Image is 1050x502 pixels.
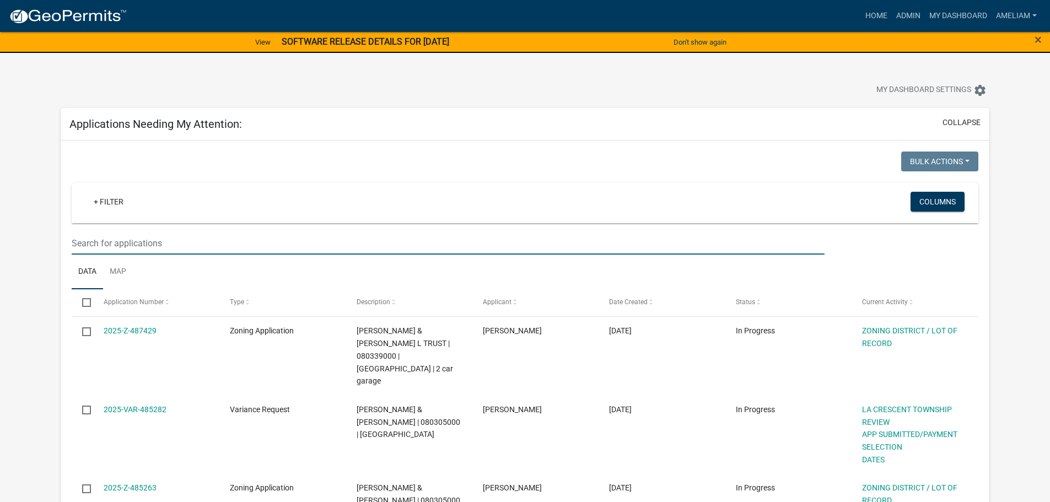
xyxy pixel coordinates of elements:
span: Variance Request [230,405,290,414]
span: James Veglahn [483,483,542,492]
a: ZONING DISTRICT / LOT OF RECORD [862,326,957,348]
datatable-header-cell: Application Number [93,289,219,316]
span: Description [357,298,390,306]
span: Zoning Application [230,483,294,492]
span: James Veglahn [483,405,542,414]
a: AmeliaM [992,6,1041,26]
datatable-header-cell: Select [72,289,93,316]
datatable-header-cell: Type [219,289,346,316]
button: Columns [911,192,965,212]
button: Close [1035,33,1042,46]
i: settings [973,84,987,97]
span: Application Number [104,298,164,306]
span: 10/03/2025 [609,326,632,335]
button: Bulk Actions [901,152,978,171]
a: Map [103,255,133,290]
button: Don't show again [669,33,731,51]
strong: SOFTWARE RELEASE DETAILS FOR [DATE] [282,36,449,47]
datatable-header-cell: Date Created [599,289,725,316]
span: In Progress [736,405,775,414]
a: APP SUBMITTED/PAYMENT SELECTION [862,430,957,451]
a: 2025-Z-487429 [104,326,157,335]
span: My Dashboard Settings [876,84,971,97]
span: Applicant [483,298,511,306]
button: collapse [943,117,981,128]
a: My Dashboard [925,6,992,26]
input: Search for applications [72,232,824,255]
a: View [251,33,275,51]
a: 2025-Z-485263 [104,483,157,492]
h5: Applications Needing My Attention: [69,117,242,131]
a: DATES [862,455,885,464]
datatable-header-cell: Applicant [472,289,599,316]
span: 09/29/2025 [609,483,632,492]
span: WINSKY,DAVID W & JUDY L TRUST | 080339000 | La Crescent | 2 car garage [357,326,453,385]
span: 09/29/2025 [609,405,632,414]
a: 2025-VAR-485282 [104,405,166,414]
a: Home [861,6,892,26]
datatable-header-cell: Status [725,289,852,316]
span: Anthony Miller [483,326,542,335]
span: In Progress [736,483,775,492]
a: Admin [892,6,925,26]
span: Type [230,298,244,306]
a: LA CRESCENT TOWNSHIP REVIEW [862,405,952,427]
span: Current Activity [862,298,908,306]
span: In Progress [736,326,775,335]
span: VEGLAHN,JAMES W & CHERYL | 080305000 | La Crescent [357,405,460,439]
span: × [1035,32,1042,47]
datatable-header-cell: Description [346,289,472,316]
datatable-header-cell: Current Activity [852,289,978,316]
span: Date Created [609,298,648,306]
span: Zoning Application [230,326,294,335]
span: Status [736,298,755,306]
a: Data [72,255,103,290]
a: + Filter [85,192,132,212]
button: My Dashboard Settingssettings [868,79,995,101]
